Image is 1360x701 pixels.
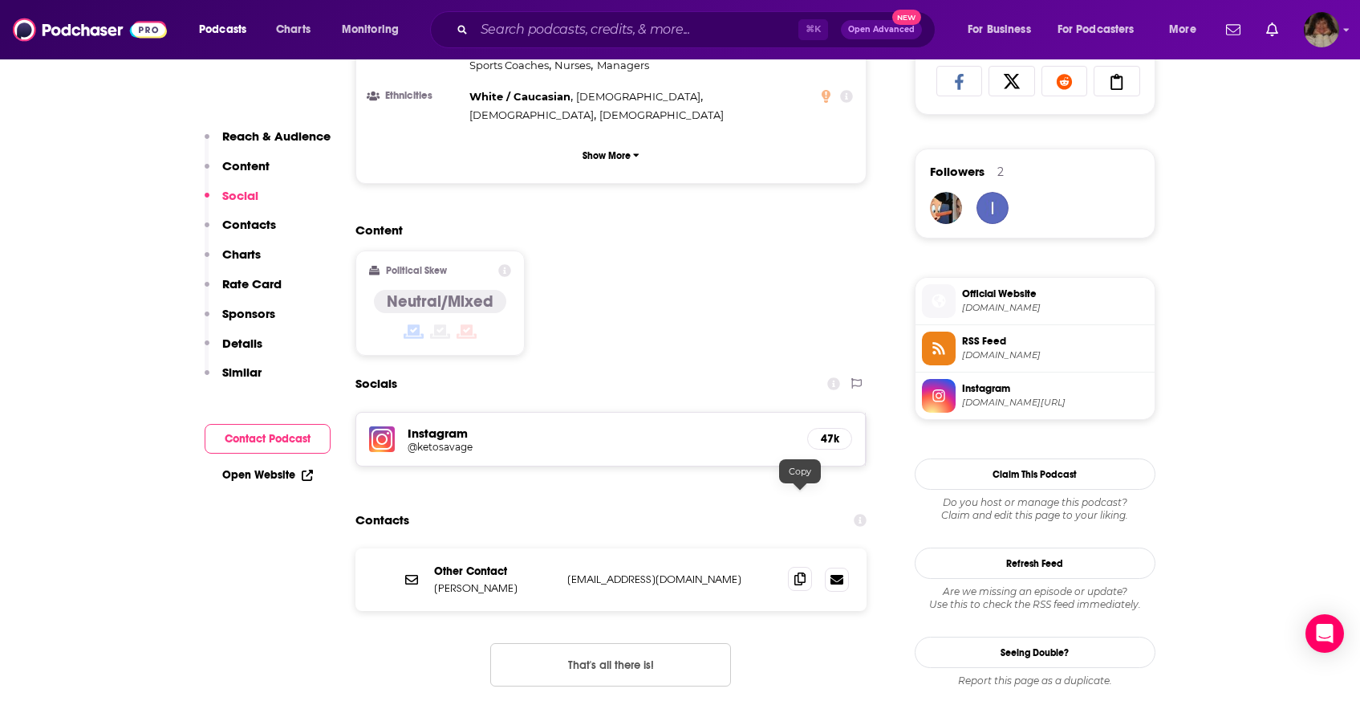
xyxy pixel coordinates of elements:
a: RSS Feed[DOMAIN_NAME] [922,332,1148,365]
span: For Podcasters [1058,18,1135,41]
button: Similar [205,365,262,394]
button: Show More [369,141,854,170]
span: [DEMOGRAPHIC_DATA] [576,90,700,103]
a: @ketosavage [408,441,795,453]
p: [EMAIL_ADDRESS][DOMAIN_NAME] [567,573,776,586]
span: New [892,10,921,25]
button: Content [205,158,270,188]
p: Sponsors [222,306,275,321]
div: Are we missing an episode or update? Use this to check the RSS feed immediately. [915,585,1155,611]
div: 2 [997,165,1004,179]
button: Contact Podcast [205,424,331,454]
span: Do you host or manage this podcast? [915,496,1155,509]
button: Rate Card [205,276,282,306]
img: User Profile [1304,12,1339,47]
p: Content [222,158,270,173]
span: Instagram [962,381,1148,396]
span: Followers [930,164,984,179]
button: Sponsors [205,306,275,336]
p: Details [222,336,262,351]
span: , [576,88,703,106]
span: , [469,88,573,106]
span: Open Advanced [848,26,915,34]
span: ketosavage.com [962,302,1148,314]
p: Show More [583,150,631,161]
p: Charts [222,247,261,262]
h3: Ethnicities [369,91,463,101]
span: More [1169,18,1196,41]
button: open menu [1158,17,1216,43]
p: [PERSON_NAME] [434,581,554,595]
p: Reach & Audience [222,128,331,144]
button: Open AdvancedNew [841,20,922,39]
a: Share on Reddit [1041,66,1088,96]
span: [DEMOGRAPHIC_DATA] [599,108,724,121]
a: Show notifications dropdown [1260,16,1285,43]
span: , [554,56,593,75]
img: harryandmegxit [930,192,962,224]
button: Nothing here. [490,643,731,687]
button: Contacts [205,217,276,247]
span: Monitoring [342,18,399,41]
img: Podchaser - Follow, Share and Rate Podcasts [13,14,167,45]
a: Official Website[DOMAIN_NAME] [922,284,1148,318]
button: Reach & Audience [205,128,331,158]
a: Open Website [222,468,313,482]
div: Open Intercom Messenger [1305,614,1344,653]
span: Podcasts [199,18,246,41]
span: Sports Coaches [469,59,549,71]
span: anchor.fm [962,349,1148,361]
img: iconImage [369,426,395,452]
span: instagram.com/ketosavage [962,397,1148,409]
a: Charts [266,17,320,43]
button: open menu [1047,17,1158,43]
span: Managers [597,59,649,71]
span: [DEMOGRAPHIC_DATA] [469,108,594,121]
button: open menu [956,17,1051,43]
div: Search podcasts, credits, & more... [445,11,951,48]
span: , [469,56,551,75]
button: Show profile menu [1304,12,1339,47]
span: Charts [276,18,311,41]
h5: 47k [821,432,838,446]
a: Show notifications dropdown [1220,16,1247,43]
span: Logged in as angelport [1304,12,1339,47]
div: Report this page as a duplicate. [915,675,1155,687]
button: Refresh Feed [915,548,1155,579]
h2: Content [355,222,855,238]
h2: Political Skew [386,265,447,276]
button: Social [205,188,258,218]
h4: Neutral/Mixed [387,291,493,312]
button: Charts [205,247,261,276]
a: Seeing Double? [915,637,1155,668]
span: For Business [968,18,1031,41]
button: open menu [188,17,267,43]
h2: Socials [355,369,397,399]
input: Search podcasts, credits, & more... [474,17,798,43]
span: White / Caucasian [469,90,570,103]
div: Copy [779,459,821,483]
h5: Instagram [408,426,795,441]
span: RSS Feed [962,334,1148,348]
span: , [469,106,596,124]
button: open menu [331,17,420,43]
p: Contacts [222,217,276,232]
button: Details [205,336,262,365]
p: Other Contact [434,564,554,578]
p: Social [222,188,258,203]
span: ⌘ K [798,19,828,40]
img: Irwinapt [976,192,1009,224]
a: Instagram[DOMAIN_NAME][URL] [922,379,1148,413]
a: Copy Link [1094,66,1140,96]
h5: @ketosavage [408,441,664,453]
span: Official Website [962,287,1148,301]
p: Similar [222,365,262,380]
a: Share on Facebook [936,66,983,96]
a: Share on X/Twitter [989,66,1035,96]
p: Rate Card [222,276,282,291]
h2: Contacts [355,505,409,536]
button: Claim This Podcast [915,459,1155,490]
